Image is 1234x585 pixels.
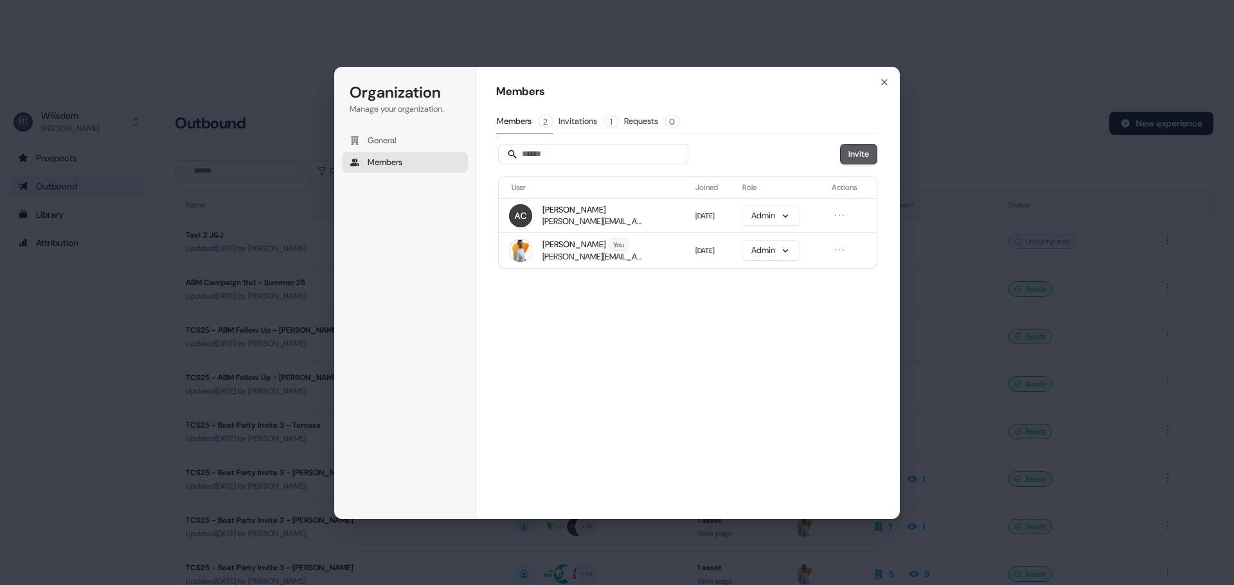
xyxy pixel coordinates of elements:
[832,207,847,223] button: Open menu
[841,144,877,164] button: Invite
[509,239,532,262] img: Tony SANSICO
[542,251,644,263] span: [PERSON_NAME][EMAIL_ADDRESS][DOMAIN_NAME]
[695,211,715,220] span: [DATE]
[542,204,606,216] span: [PERSON_NAME]
[666,116,679,127] span: 0
[742,206,800,225] button: Admin
[496,84,879,100] h1: Members
[542,216,644,227] span: [PERSON_NAME][EMAIL_ADDRESS][DOMAIN_NAME]
[605,116,618,127] span: 1
[690,177,737,198] th: Joined
[496,109,553,134] button: Members
[350,103,460,115] p: Manage your organization.
[623,109,679,134] button: Requests
[509,204,532,227] img: Antoine CORBISET
[542,239,606,250] span: [PERSON_NAME]
[499,177,690,198] th: User
[368,157,402,168] span: Members
[342,130,468,151] button: General
[742,241,800,260] button: Admin
[342,152,468,173] button: Members
[368,135,397,146] span: General
[609,239,628,250] span: You
[558,109,618,134] button: Invitations
[539,116,552,127] span: 2
[827,177,877,198] th: Actions
[350,82,460,103] h1: Organization
[695,246,715,255] span: [DATE]
[737,177,827,198] th: Role
[499,144,688,164] input: Search
[832,242,847,258] button: Open menu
